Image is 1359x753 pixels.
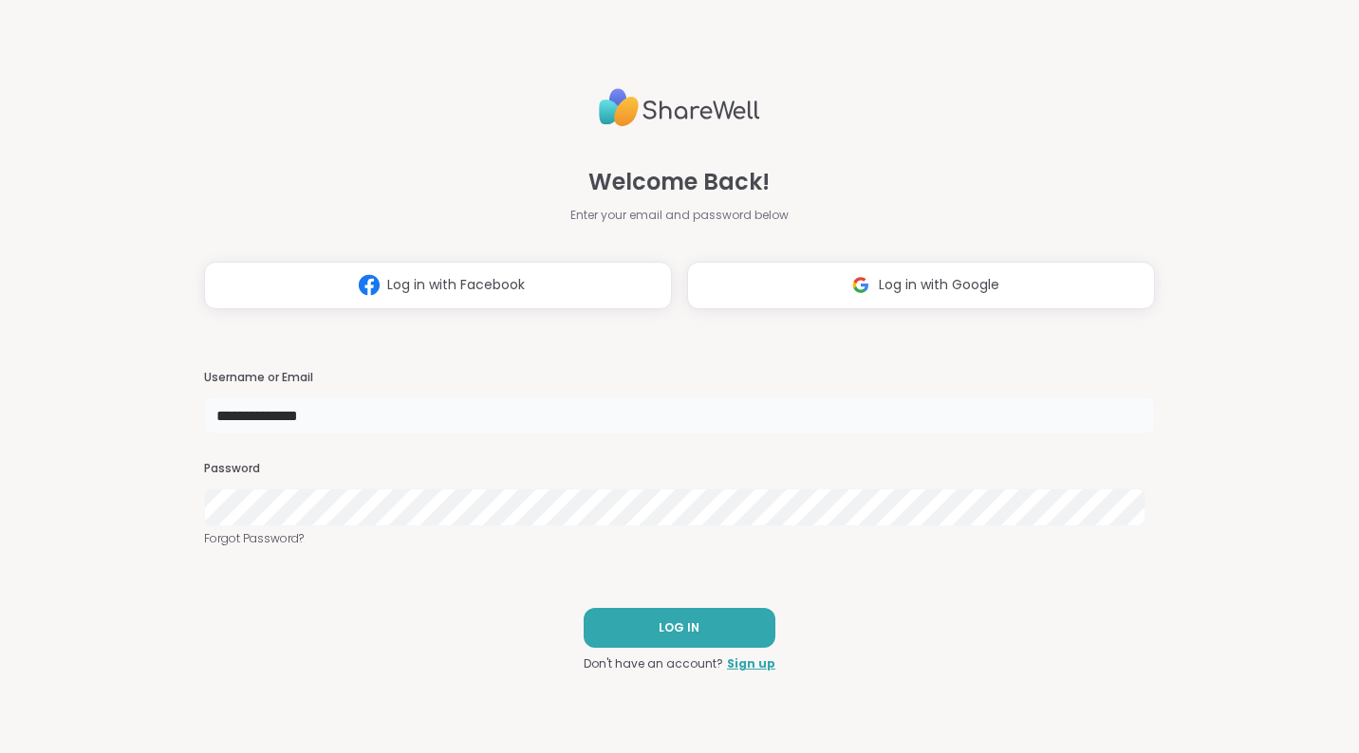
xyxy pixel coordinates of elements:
[204,370,1155,386] h3: Username or Email
[584,608,775,648] button: LOG IN
[687,262,1155,309] button: Log in with Google
[879,275,999,295] span: Log in with Google
[584,655,723,672] span: Don't have an account?
[727,655,775,672] a: Sign up
[599,81,760,135] img: ShareWell Logo
[843,267,879,303] img: ShareWell Logomark
[204,262,672,309] button: Log in with Facebook
[204,461,1155,477] h3: Password
[659,619,699,636] span: LOG IN
[387,275,525,295] span: Log in with Facebook
[351,267,387,303] img: ShareWell Logomark
[570,207,789,224] span: Enter your email and password below
[588,165,770,199] span: Welcome Back!
[204,530,1155,547] a: Forgot Password?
